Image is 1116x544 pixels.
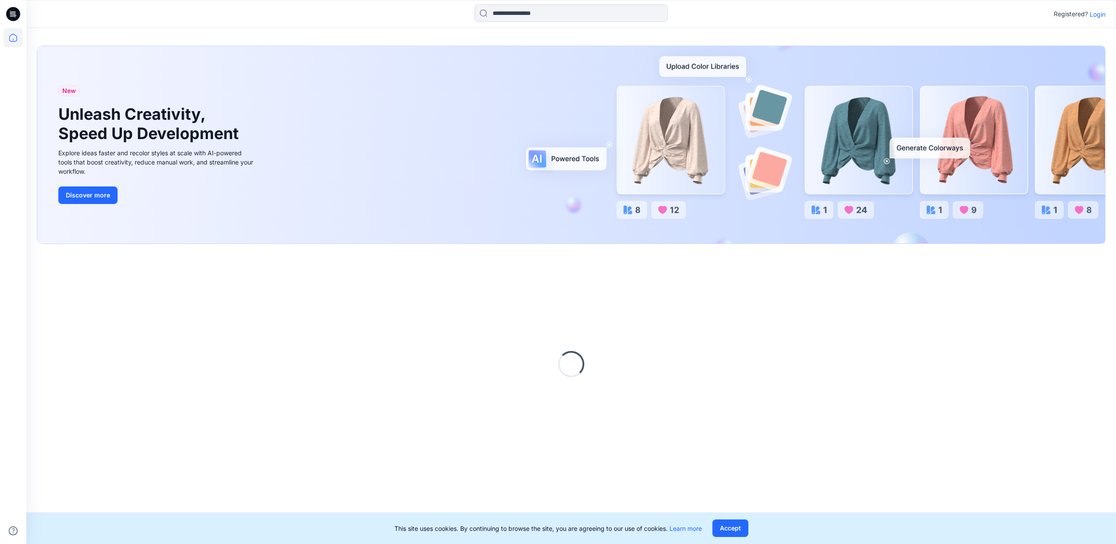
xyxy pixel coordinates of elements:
[58,105,243,143] h1: Unleash Creativity, Speed Up Development
[394,524,702,533] p: This site uses cookies. By continuing to browse the site, you are agreeing to our use of cookies.
[712,519,748,537] button: Accept
[58,186,256,204] a: Discover more
[58,148,256,176] div: Explore ideas faster and recolor styles at scale with AI-powered tools that boost creativity, red...
[1054,9,1088,19] p: Registered?
[1090,10,1105,19] p: Login
[62,86,76,96] span: New
[58,186,118,204] button: Discover more
[669,525,702,532] a: Learn more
